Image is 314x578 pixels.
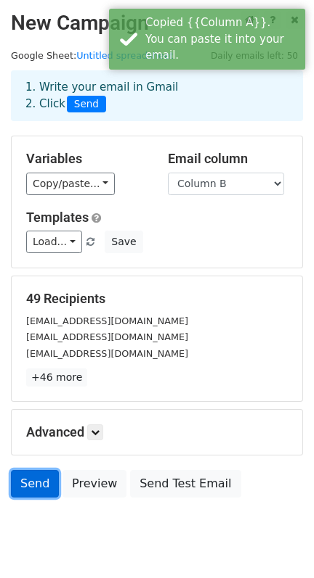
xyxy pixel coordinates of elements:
div: Copied {{Column A}}. You can paste it into your email. [145,15,299,64]
a: Load... [26,231,82,253]
a: Templates [26,210,89,225]
a: Untitled spreadsheet [76,50,173,61]
small: Google Sheet: [11,50,174,61]
iframe: Chat Widget [241,508,314,578]
small: [EMAIL_ADDRESS][DOMAIN_NAME] [26,331,188,342]
h2: New Campaign [11,11,303,36]
button: Save [105,231,142,253]
h5: Advanced [26,424,288,440]
a: Send [11,470,59,498]
small: [EMAIL_ADDRESS][DOMAIN_NAME] [26,348,188,359]
div: 1. Write your email in Gmail 2. Click [15,79,299,112]
small: [EMAIL_ADDRESS][DOMAIN_NAME] [26,315,188,326]
a: Send Test Email [130,470,241,498]
a: Copy/paste... [26,173,115,195]
h5: Variables [26,151,146,167]
span: Send [67,96,106,113]
a: +46 more [26,368,87,387]
h5: 49 Recipients [26,291,288,307]
a: Preview [63,470,126,498]
h5: Email column [168,151,288,167]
